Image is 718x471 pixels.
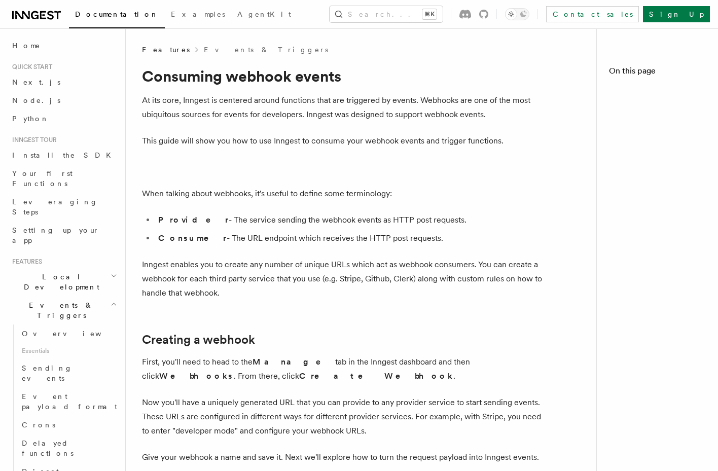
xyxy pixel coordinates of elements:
span: Features [8,258,42,266]
a: Setting up your app [8,221,119,249]
li: - The URL endpoint which receives the HTTP post requests. [155,231,548,245]
a: Next.js [8,73,119,91]
span: Quick start [8,63,52,71]
p: Inngest enables you to create any number of unique URLs which act as webhook consumers. You can c... [142,258,548,300]
button: Search...⌘K [330,6,443,22]
span: Setting up your app [12,226,99,244]
a: Delayed functions [18,434,119,462]
span: Node.js [12,96,60,104]
strong: Provider [158,215,229,225]
span: Overview [22,330,126,338]
a: Leveraging Steps [8,193,119,221]
p: Now you'll have a uniquely generated URL that you can provide to any provider service to start se... [142,395,548,438]
span: Install the SDK [12,151,117,159]
span: Delayed functions [22,439,74,457]
a: Documentation [69,3,165,28]
span: Event payload format [22,392,117,411]
a: Install the SDK [8,146,119,164]
span: Documentation [75,10,159,18]
strong: Webhooks [159,371,234,381]
a: Crons [18,416,119,434]
a: Contact sales [546,6,639,22]
span: Leveraging Steps [12,198,98,216]
span: Sending events [22,364,73,382]
span: Your first Functions [12,169,73,188]
h4: On this page [609,65,706,81]
a: Creating a webhook [142,333,255,347]
span: Examples [171,10,225,18]
span: Next.js [12,78,60,86]
span: Essentials [18,343,119,359]
a: Overview [18,324,119,343]
a: Your first Functions [8,164,119,193]
h1: Consuming webhook events [142,67,548,85]
p: This guide will show you how to use Inngest to consume your webhook events and trigger functions. [142,134,548,148]
a: Node.js [8,91,119,110]
button: Events & Triggers [8,296,119,324]
a: Examples [165,3,231,27]
kbd: ⌘K [422,9,437,19]
strong: Create Webhook [299,371,453,381]
span: Crons [22,421,55,429]
a: Home [8,37,119,55]
a: Events & Triggers [204,45,328,55]
span: Events & Triggers [8,300,111,320]
span: Features [142,45,190,55]
a: Python [8,110,119,128]
span: Inngest tour [8,136,57,144]
p: First, you'll need to head to the tab in the Inngest dashboard and then click . From there, click . [142,355,548,383]
button: Local Development [8,268,119,296]
span: AgentKit [237,10,291,18]
a: Event payload format [18,387,119,416]
span: Home [12,41,41,51]
a: Sending events [18,359,119,387]
span: Local Development [8,272,111,292]
li: - The service sending the webhook events as HTTP post requests. [155,213,548,227]
p: Give your webhook a name and save it. Next we'll explore how to turn the request payload into Inn... [142,450,548,464]
a: AgentKit [231,3,297,27]
a: Sign Up [643,6,710,22]
p: When talking about webhooks, it's useful to define some terminology: [142,187,548,201]
span: Python [12,115,49,123]
strong: Consumer [158,233,227,243]
strong: Manage [253,357,335,367]
button: Toggle dark mode [505,8,529,20]
p: At its core, Inngest is centered around functions that are triggered by events. Webhooks are one ... [142,93,548,122]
